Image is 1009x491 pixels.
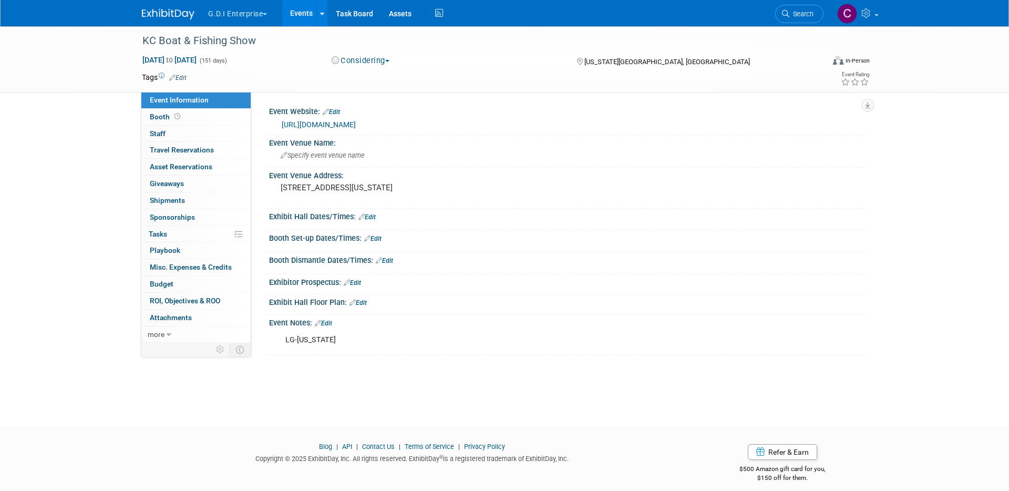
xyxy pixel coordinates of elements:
a: Edit [169,74,187,81]
span: Search [789,10,814,18]
span: Staff [150,129,166,138]
button: Considering [328,55,394,66]
div: In-Person [845,57,870,65]
span: | [354,443,361,451]
a: Misc. Expenses & Credits [141,259,251,275]
span: Travel Reservations [150,146,214,154]
a: Giveaways [141,176,251,192]
a: Booth [141,109,251,125]
span: Sponsorships [150,213,195,221]
span: Specify event venue name [281,151,365,159]
a: Edit [376,257,393,264]
div: Event Rating [841,72,869,77]
a: Edit [323,108,340,116]
span: Event Information [150,96,209,104]
a: Budget [141,276,251,292]
a: ROI, Objectives & ROO [141,293,251,309]
div: Event Website: [269,104,867,117]
span: [DATE] [DATE] [142,55,197,65]
td: Personalize Event Tab Strip [211,343,230,356]
div: Exhibitor Prospectus: [269,274,867,288]
span: Booth [150,112,182,121]
div: Exhibit Hall Dates/Times: [269,209,867,222]
div: $150 off for them. [698,474,868,483]
a: Edit [364,235,382,242]
div: Event Venue Address: [269,168,867,181]
a: Search [775,5,823,23]
div: KC Boat & Fishing Show [139,32,808,50]
a: Shipments [141,192,251,209]
span: Playbook [150,246,180,254]
a: Asset Reservations [141,159,251,175]
td: Toggle Event Tabs [230,343,251,356]
a: Attachments [141,310,251,326]
div: $500 Amazon gift card for you, [698,458,868,482]
span: to [164,56,174,64]
sup: ® [439,454,443,460]
span: ROI, Objectives & ROO [150,296,220,305]
div: Booth Set-up Dates/Times: [269,230,867,244]
span: Tasks [149,230,167,238]
img: Format-Inperson.png [833,56,843,65]
div: Exhibit Hall Floor Plan: [269,294,867,308]
a: Event Information [141,92,251,108]
img: Clayton Stackpole [837,4,857,24]
div: Event Venue Name: [269,135,867,148]
a: Edit [358,213,376,221]
a: Refer & Earn [748,444,817,460]
pre: [STREET_ADDRESS][US_STATE] [281,183,507,192]
span: Attachments [150,313,192,322]
a: Edit [315,320,332,327]
span: Booth not reserved yet [172,112,182,120]
div: Event Format [761,55,870,70]
div: Copyright © 2025 ExhibitDay, Inc. All rights reserved. ExhibitDay is a registered trademark of Ex... [142,452,682,464]
div: LG-[US_STATE] [278,330,751,351]
img: ExhibitDay [142,9,194,19]
a: more [141,326,251,343]
td: Tags [142,72,187,83]
a: Travel Reservations [141,142,251,158]
a: [URL][DOMAIN_NAME] [282,120,356,129]
span: Misc. Expenses & Credits [150,263,232,271]
a: Terms of Service [405,443,454,451]
span: | [334,443,341,451]
span: more [148,330,164,339]
a: Playbook [141,242,251,259]
a: API [342,443,352,451]
span: Budget [150,280,173,288]
span: | [396,443,403,451]
a: Privacy Policy [464,443,505,451]
a: Blog [319,443,332,451]
a: Edit [344,279,361,287]
span: | [456,443,462,451]
span: Giveaways [150,179,184,188]
a: Staff [141,126,251,142]
span: (151 days) [199,57,227,64]
a: Edit [349,299,367,306]
span: Shipments [150,196,185,204]
div: Event Notes: [269,315,867,329]
span: Asset Reservations [150,162,212,171]
a: Contact Us [362,443,395,451]
span: [US_STATE][GEOGRAPHIC_DATA], [GEOGRAPHIC_DATA] [584,58,750,66]
div: Booth Dismantle Dates/Times: [269,252,867,266]
a: Tasks [141,226,251,242]
a: Sponsorships [141,209,251,226]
